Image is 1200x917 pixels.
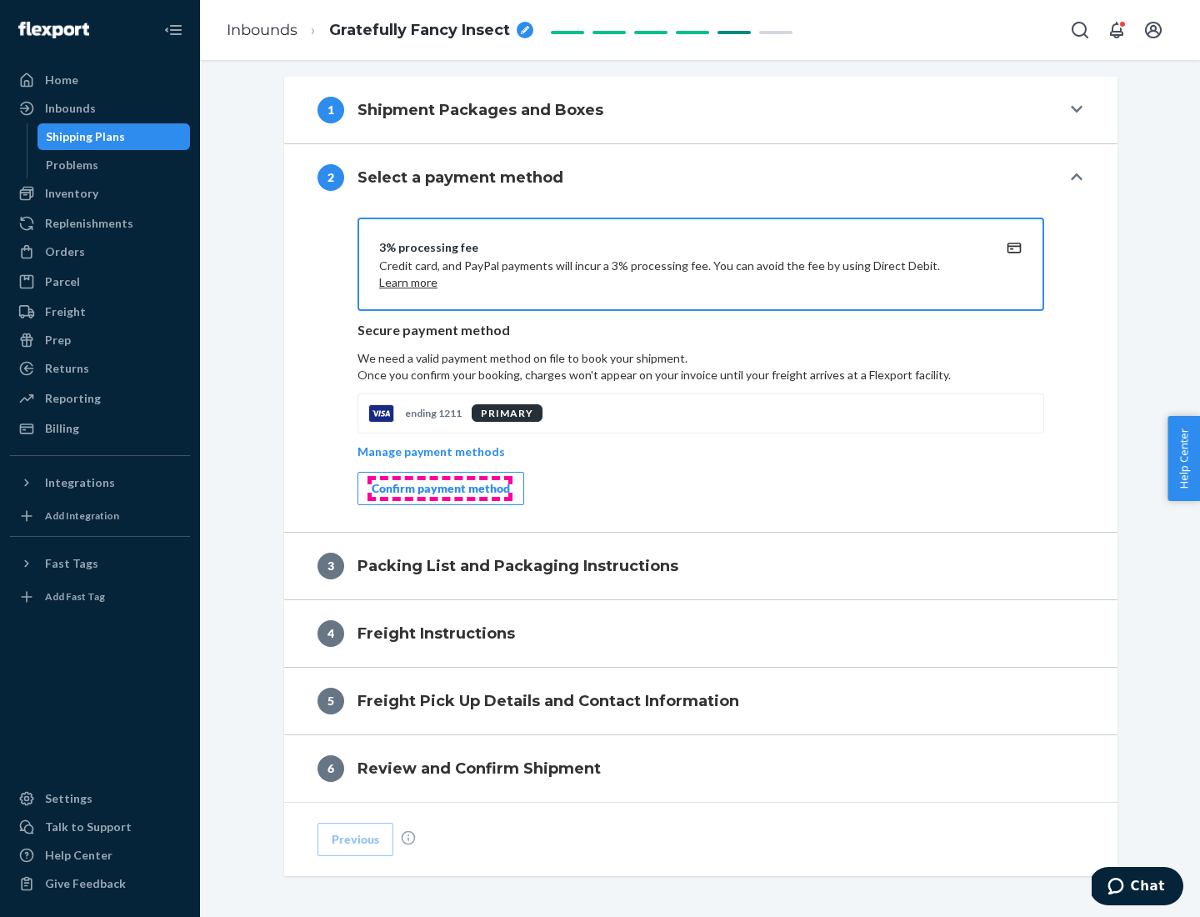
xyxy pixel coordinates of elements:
[357,350,1044,383] p: We need a valid payment method on file to book your shipment.
[284,735,1117,802] button: 6Review and Confirm Shipment
[379,258,982,291] p: Credit card, and PayPal payments will incur a 3% processing fee. You can avoid the fee by using D...
[45,72,78,88] div: Home
[10,503,190,529] a: Add Integration
[10,327,190,353] a: Prep
[317,823,393,856] button: Previous
[45,332,71,348] div: Prep
[10,355,190,382] a: Returns
[45,589,105,604] div: Add Fast Tag
[379,239,982,256] div: 3% processing fee
[45,215,133,232] div: Replenishments
[357,321,1044,340] p: Secure payment method
[357,690,739,712] h4: Freight Pick Up Details and Contact Information
[10,385,190,412] a: Reporting
[1167,416,1200,501] button: Help Center
[45,243,85,260] div: Orders
[45,875,126,892] div: Give Feedback
[284,668,1117,734] button: 5Freight Pick Up Details and Contact Information
[45,360,89,377] div: Returns
[1092,867,1183,909] iframe: Opens a widget where you can chat to one of our agents
[317,164,344,191] div: 2
[45,100,96,117] div: Inbounds
[213,6,547,55] ol: breadcrumbs
[45,474,115,491] div: Integrations
[357,623,515,644] h4: Freight Instructions
[10,415,190,442] a: Billing
[357,443,505,460] p: Manage payment methods
[329,20,510,42] span: Gratefully Fancy Insect
[45,509,119,523] div: Add Integration
[10,584,190,610] a: Add Fast Tag
[10,268,190,295] a: Parcel
[10,469,190,496] button: Integrations
[284,600,1117,667] button: 4Freight Instructions
[284,77,1117,143] button: 1Shipment Packages and Boxes
[10,95,190,122] a: Inbounds
[37,123,191,150] a: Shipping Plans
[45,390,101,407] div: Reporting
[317,688,344,714] div: 5
[37,152,191,178] a: Problems
[45,273,80,290] div: Parcel
[10,298,190,325] a: Freight
[157,13,190,47] button: Close Navigation
[317,620,344,647] div: 4
[357,99,603,121] h4: Shipment Packages and Boxes
[227,21,297,39] a: Inbounds
[284,533,1117,599] button: 3Packing List and Packaging Instructions
[379,274,437,291] button: Learn more
[357,167,563,188] h4: Select a payment method
[357,367,1044,383] p: Once you confirm your booking, charges won't appear on your invoice until your freight arrives at...
[45,303,86,320] div: Freight
[1100,13,1133,47] button: Open notifications
[45,185,98,202] div: Inventory
[317,553,344,579] div: 3
[45,819,132,835] div: Talk to Support
[10,814,190,840] button: Talk to Support
[317,755,344,782] div: 6
[10,238,190,265] a: Orders
[284,144,1117,211] button: 2Select a payment method
[10,210,190,237] a: Replenishments
[10,550,190,577] button: Fast Tags
[372,480,510,497] div: Confirm payment method
[1137,13,1170,47] button: Open account menu
[45,420,79,437] div: Billing
[46,157,98,173] div: Problems
[45,847,112,864] div: Help Center
[357,758,601,779] h4: Review and Confirm Shipment
[357,472,524,505] button: Confirm payment method
[10,842,190,869] a: Help Center
[1063,13,1097,47] button: Open Search Box
[10,870,190,897] button: Give Feedback
[18,22,89,38] img: Flexport logo
[317,97,344,123] div: 1
[10,180,190,207] a: Inventory
[472,404,542,422] div: PRIMARY
[46,128,125,145] div: Shipping Plans
[357,555,678,577] h4: Packing List and Packaging Instructions
[405,406,462,420] p: ending 1211
[45,555,98,572] div: Fast Tags
[10,67,190,93] a: Home
[10,785,190,812] a: Settings
[45,790,92,807] div: Settings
